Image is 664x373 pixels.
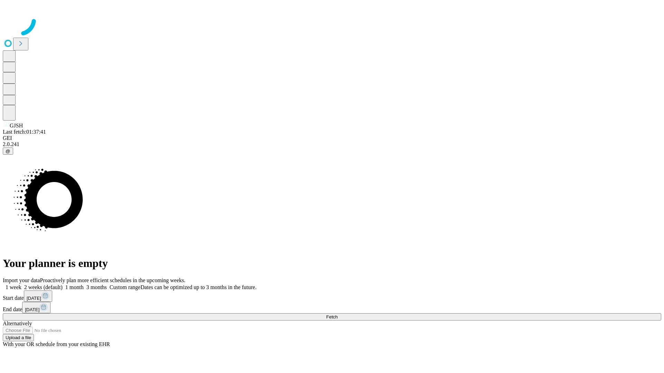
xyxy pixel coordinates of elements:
[3,141,661,147] div: 2.0.241
[3,302,661,313] div: End date
[6,284,21,290] span: 1 week
[3,277,40,283] span: Import your data
[40,277,185,283] span: Proactively plan more efficient schedules in the upcoming weeks.
[27,296,41,301] span: [DATE]
[65,284,84,290] span: 1 month
[10,123,23,128] span: GJSH
[86,284,107,290] span: 3 months
[3,135,661,141] div: GEI
[3,321,32,326] span: Alternatively
[3,313,661,321] button: Fetch
[326,314,338,319] span: Fetch
[3,290,661,302] div: Start date
[3,334,34,341] button: Upload a file
[140,284,256,290] span: Dates can be optimized up to 3 months in the future.
[6,149,10,154] span: @
[110,284,140,290] span: Custom range
[3,341,110,347] span: With your OR schedule from your existing EHR
[25,307,39,312] span: [DATE]
[24,284,63,290] span: 2 weeks (default)
[24,290,52,302] button: [DATE]
[3,129,46,135] span: Last fetch: 01:37:41
[3,257,661,270] h1: Your planner is empty
[22,302,50,313] button: [DATE]
[3,147,13,155] button: @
